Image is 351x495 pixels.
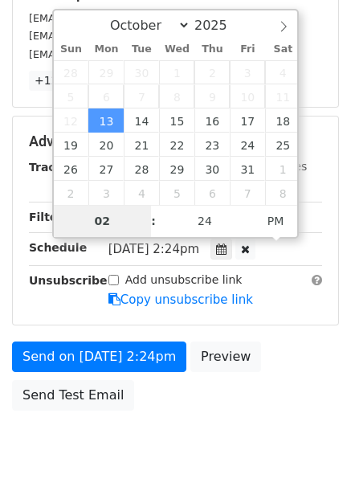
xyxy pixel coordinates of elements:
a: +12 more [29,71,96,91]
span: September 28, 2025 [54,60,89,84]
span: September 30, 2025 [124,60,159,84]
span: Click to toggle [254,205,298,237]
strong: Schedule [29,241,87,254]
span: October 27, 2025 [88,157,124,181]
span: October 13, 2025 [88,108,124,133]
a: Preview [190,342,261,372]
span: October 24, 2025 [230,133,265,157]
span: October 12, 2025 [54,108,89,133]
span: November 1, 2025 [265,157,300,181]
span: October 11, 2025 [265,84,300,108]
span: October 31, 2025 [230,157,265,181]
span: October 18, 2025 [265,108,300,133]
span: Tue [124,44,159,55]
span: November 3, 2025 [88,181,124,205]
span: October 23, 2025 [194,133,230,157]
span: October 19, 2025 [54,133,89,157]
span: October 28, 2025 [124,157,159,181]
small: [EMAIL_ADDRESS][DOMAIN_NAME] [29,48,208,60]
span: Wed [159,44,194,55]
span: Thu [194,44,230,55]
span: Sun [54,44,89,55]
span: October 16, 2025 [194,108,230,133]
span: October 5, 2025 [54,84,89,108]
span: October 8, 2025 [159,84,194,108]
span: November 7, 2025 [230,181,265,205]
span: November 2, 2025 [54,181,89,205]
span: October 22, 2025 [159,133,194,157]
strong: Unsubscribe [29,274,108,287]
small: [EMAIL_ADDRESS][DOMAIN_NAME] [29,30,208,42]
h5: Advanced [29,133,322,150]
input: Minute [156,205,254,237]
input: Year [190,18,248,33]
span: October 2, 2025 [194,60,230,84]
span: October 4, 2025 [265,60,300,84]
span: October 9, 2025 [194,84,230,108]
span: November 6, 2025 [194,181,230,205]
label: Add unsubscribe link [125,272,243,288]
span: October 26, 2025 [54,157,89,181]
span: October 29, 2025 [159,157,194,181]
span: Sat [265,44,300,55]
span: November 4, 2025 [124,181,159,205]
span: September 29, 2025 [88,60,124,84]
span: October 7, 2025 [124,84,159,108]
span: Fri [230,44,265,55]
span: Mon [88,44,124,55]
strong: Filters [29,211,70,223]
strong: Tracking [29,161,83,174]
a: Send Test Email [12,380,134,411]
span: October 25, 2025 [265,133,300,157]
span: October 6, 2025 [88,84,124,108]
span: : [151,205,156,237]
span: October 17, 2025 [230,108,265,133]
input: Hour [54,205,152,237]
span: October 14, 2025 [124,108,159,133]
a: Send on [DATE] 2:24pm [12,342,186,372]
span: [DATE] 2:24pm [108,242,199,256]
span: October 30, 2025 [194,157,230,181]
a: Copy unsubscribe link [108,292,253,307]
iframe: Chat Widget [271,418,351,495]
span: November 5, 2025 [159,181,194,205]
span: October 15, 2025 [159,108,194,133]
span: October 10, 2025 [230,84,265,108]
span: October 21, 2025 [124,133,159,157]
small: [EMAIL_ADDRESS][DOMAIN_NAME] [29,12,208,24]
span: October 20, 2025 [88,133,124,157]
span: November 8, 2025 [265,181,300,205]
span: October 3, 2025 [230,60,265,84]
span: October 1, 2025 [159,60,194,84]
